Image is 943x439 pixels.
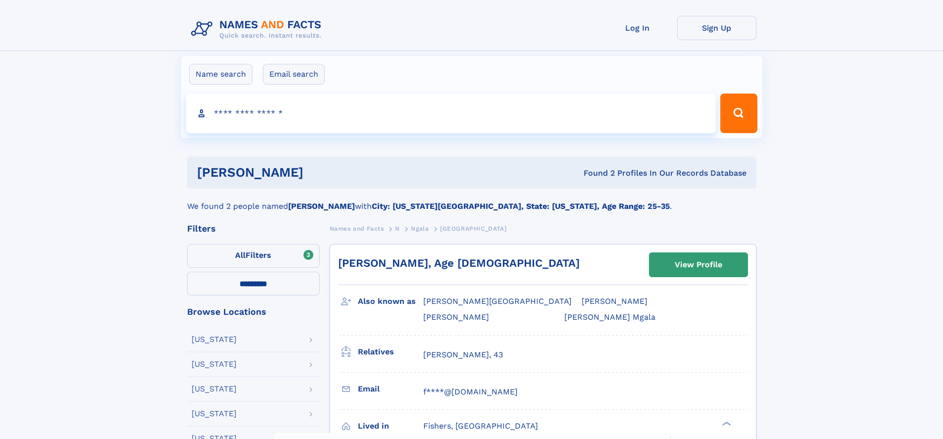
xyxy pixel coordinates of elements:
[675,253,722,276] div: View Profile
[187,16,330,43] img: Logo Names and Facts
[187,244,320,268] label: Filters
[235,250,246,260] span: All
[358,381,423,397] h3: Email
[358,293,423,310] h3: Also known as
[358,343,423,360] h3: Relatives
[192,336,237,343] div: [US_STATE]
[187,307,320,316] div: Browse Locations
[564,312,655,322] span: [PERSON_NAME] Mgala
[186,94,716,133] input: search input
[444,168,746,179] div: Found 2 Profiles In Our Records Database
[187,224,320,233] div: Filters
[649,253,747,277] a: View Profile
[263,64,325,85] label: Email search
[423,312,489,322] span: [PERSON_NAME]
[192,385,237,393] div: [US_STATE]
[582,296,647,306] span: [PERSON_NAME]
[288,201,355,211] b: [PERSON_NAME]
[395,222,400,235] a: N
[395,225,400,232] span: N
[192,410,237,418] div: [US_STATE]
[720,420,732,427] div: ❯
[720,94,757,133] button: Search Button
[423,296,572,306] span: [PERSON_NAME][GEOGRAPHIC_DATA]
[372,201,670,211] b: City: [US_STATE][GEOGRAPHIC_DATA], State: [US_STATE], Age Range: 25-35
[411,225,429,232] span: Ngala
[598,16,677,40] a: Log In
[197,166,444,179] h1: [PERSON_NAME]
[423,421,538,431] span: Fishers, [GEOGRAPHIC_DATA]
[358,418,423,435] h3: Lived in
[192,360,237,368] div: [US_STATE]
[411,222,429,235] a: Ngala
[677,16,756,40] a: Sign Up
[423,349,503,360] a: [PERSON_NAME], 43
[440,225,506,232] span: [GEOGRAPHIC_DATA]
[187,189,756,212] div: We found 2 people named with .
[189,64,252,85] label: Name search
[330,222,384,235] a: Names and Facts
[338,257,580,269] a: [PERSON_NAME], Age [DEMOGRAPHIC_DATA]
